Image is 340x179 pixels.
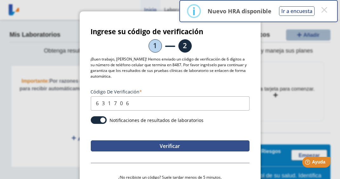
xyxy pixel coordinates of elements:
div: i [192,5,196,17]
button: Verificar [91,140,250,151]
p: ¡Buen trabajo, [PERSON_NAME]! Hemos enviado un código de verificación de 6 dígitos a su número de... [91,56,250,79]
p: Nuevo HRA disponible [208,7,271,15]
li: 1 [149,39,162,53]
label: Código de verificación [91,89,250,95]
li: 2 [178,39,192,53]
input: _ _ _ _ _ _ [91,96,250,111]
button: Ir a encuesta [279,6,315,16]
iframe: Help widget launcher [283,154,333,172]
label: Notificaciones de resultados de laboratorios [110,117,204,123]
h3: Ingrese su código de verificación [91,28,250,35]
button: Close this dialog [318,4,330,16]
